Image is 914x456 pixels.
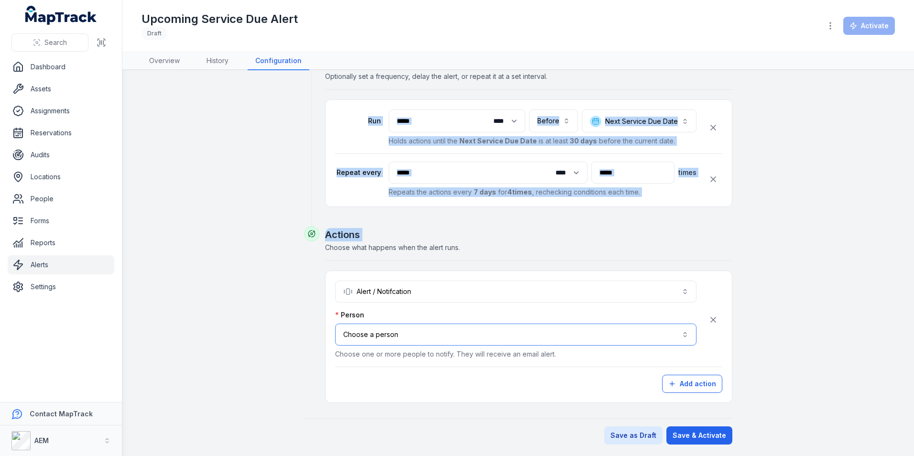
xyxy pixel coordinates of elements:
span: Optionally set a frequency, delay the alert, or repeat it at a set interval. [325,72,547,80]
div: Draft [141,27,167,40]
button: Before [529,109,578,132]
a: History [199,52,236,70]
a: Assets [8,79,114,98]
button: Choose a person [335,324,696,346]
button: Search [11,33,88,52]
strong: Next Service Due Date [459,137,537,145]
p: Holds actions until the is at least before the current date. [389,136,696,146]
label: Person [335,310,364,320]
strong: Contact MapTrack [30,410,93,418]
a: Dashboard [8,57,114,76]
span: Choose what happens when the alert runs. [325,243,460,251]
strong: 7 days [474,188,496,196]
a: Reports [8,233,114,252]
button: Save as Draft [604,426,663,445]
a: MapTrack [25,6,97,25]
strong: AEM [34,436,49,445]
a: Configuration [248,52,309,70]
label: Run [335,116,381,126]
button: Next Service Due Date [582,109,696,132]
a: Overview [141,52,187,70]
a: People [8,189,114,208]
button: Alert / Notifcation [335,281,696,303]
a: Forms [8,211,114,230]
label: Repeat every [335,168,381,177]
a: Locations [8,167,114,186]
a: Settings [8,277,114,296]
h2: Actions [325,228,732,241]
span: Search [44,38,67,47]
span: times [678,168,696,177]
p: Choose one or more people to notify. They will receive an email alert. [335,349,696,359]
strong: 30 days [570,137,597,145]
p: Repeats the actions every for , rechecking conditions each time. [389,187,696,197]
a: Reservations [8,123,114,142]
strong: 4 times [507,188,532,196]
a: Assignments [8,101,114,120]
a: Alerts [8,255,114,274]
a: Audits [8,145,114,164]
button: Save & Activate [666,426,732,445]
h1: Upcoming Service Due Alert [141,11,298,27]
button: Add action [662,375,722,393]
